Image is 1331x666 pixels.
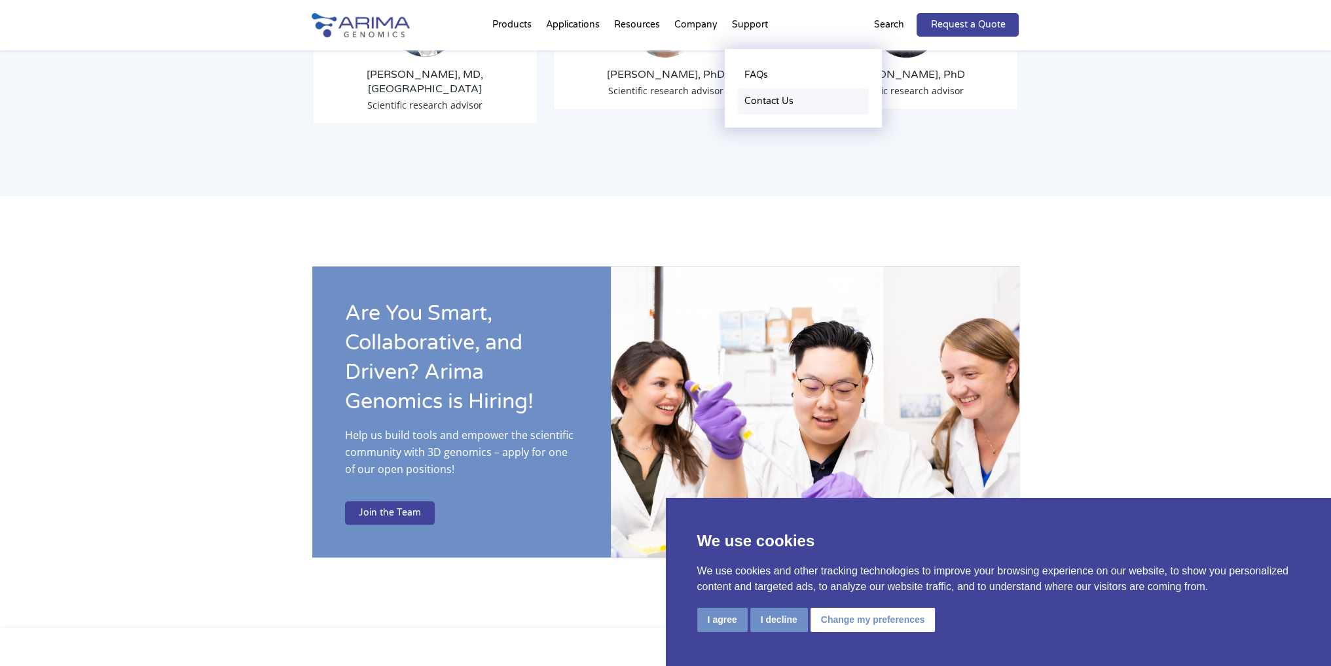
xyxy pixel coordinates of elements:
[738,88,869,114] a: Contact Us
[345,299,578,427] h2: Are You Smart, Collaborative, and Driven? Arima Genomics is Hiring!
[697,563,1300,595] p: We use cookies and other tracking technologies to improve your browsing experience on our website...
[312,13,410,37] img: Arima-Genomics-logo
[917,13,1019,37] a: Request a Quote
[697,529,1300,553] p: We use cookies
[323,67,528,96] h3: [PERSON_NAME], MD, [GEOGRAPHIC_DATA]
[811,608,936,632] button: Change my preferences
[750,608,808,632] button: I decline
[608,84,723,97] span: Scientific research advisor
[611,266,1019,557] img: IMG_2073.jpg
[564,67,768,82] h3: [PERSON_NAME], PhD
[848,84,964,97] span: Scientific research advisor
[697,608,748,632] button: I agree
[345,501,435,525] a: Join the Team
[873,16,903,33] p: Search
[367,99,483,111] span: Scientific research advisor
[345,427,578,488] p: Help us build tools and empower the scientific community with 3D genomics – apply for one of our ...
[804,67,1008,82] h3: [PERSON_NAME], PhD
[738,62,869,88] a: FAQs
